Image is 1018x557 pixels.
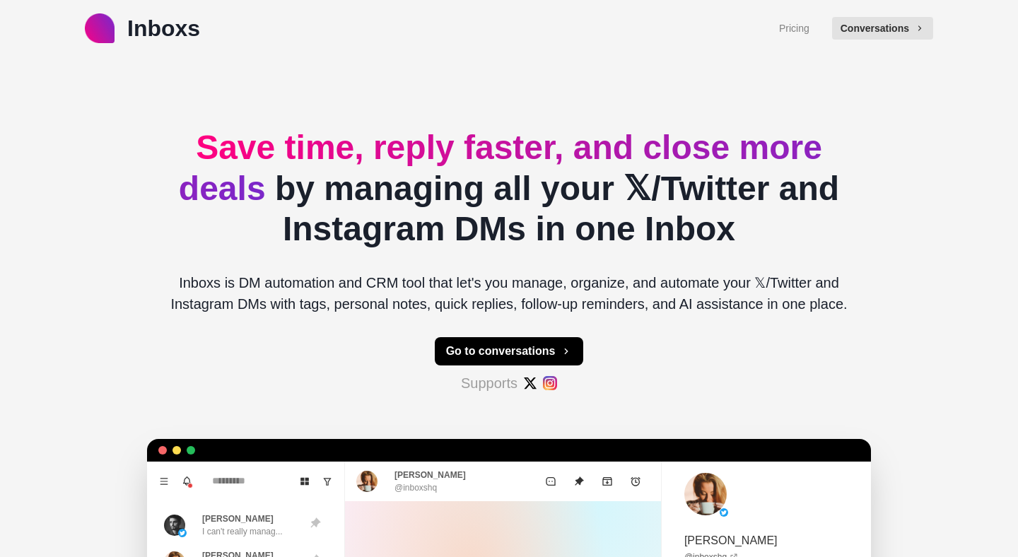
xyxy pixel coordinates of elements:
p: [PERSON_NAME] [684,532,778,549]
button: Conversations [832,17,933,40]
button: Unpin [565,467,593,496]
p: [PERSON_NAME] [202,512,274,525]
a: logoInboxs [85,11,200,45]
img: picture [356,471,378,492]
h2: by managing all your 𝕏/Twitter and Instagram DMs in one Inbox [158,127,860,250]
a: Pricing [779,21,809,36]
img: picture [720,508,728,517]
img: # [523,376,537,390]
button: Add reminder [621,467,650,496]
button: Notifications [175,470,198,493]
p: [PERSON_NAME] [394,469,466,481]
button: Show unread conversations [316,470,339,493]
p: Supports [461,373,517,394]
img: picture [178,529,187,537]
p: I can't really manag... [202,525,283,538]
button: Go to conversations [435,337,584,365]
img: picture [164,515,185,536]
button: Menu [153,470,175,493]
img: picture [684,473,727,515]
p: @inboxshq [394,481,437,494]
button: Board View [293,470,316,493]
img: # [543,376,557,390]
button: Archive [593,467,621,496]
span: Save time, reply faster, and close more deals [179,129,822,207]
p: Inboxs [127,11,200,45]
img: logo [85,13,115,43]
button: Mark as unread [537,467,565,496]
p: Inboxs is DM automation and CRM tool that let's you manage, organize, and automate your 𝕏/Twitter... [158,272,860,315]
